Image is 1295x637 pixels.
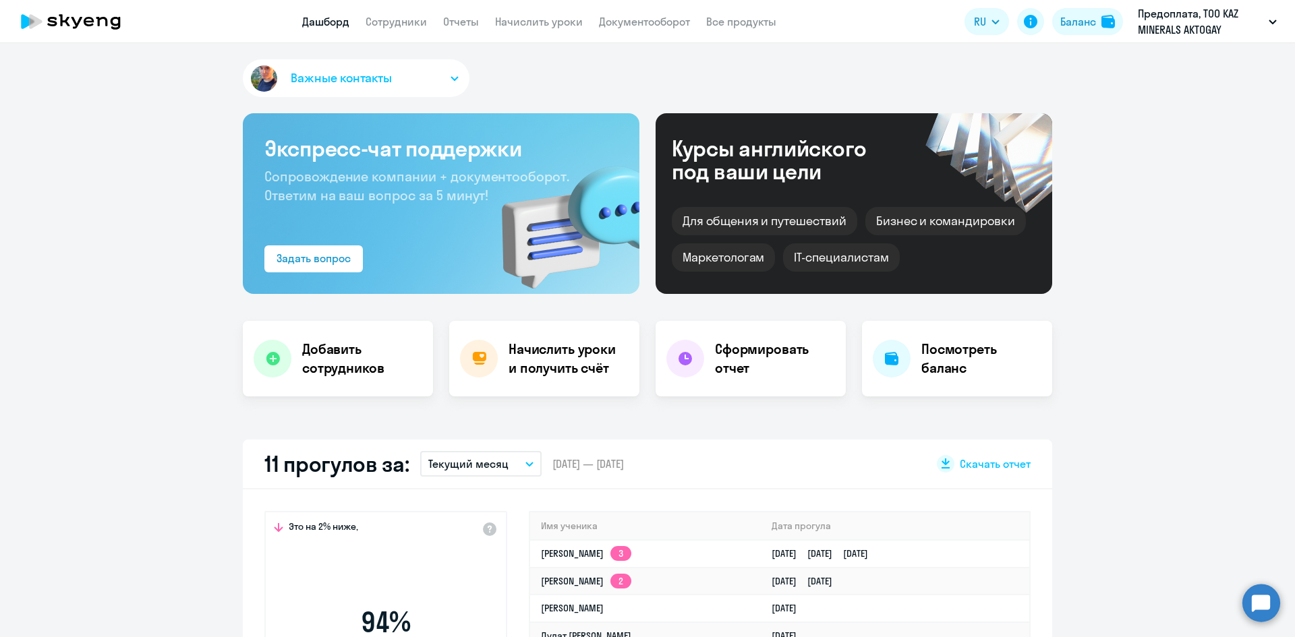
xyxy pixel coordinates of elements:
img: bg-img [482,142,639,294]
span: Важные контакты [291,69,392,87]
a: Начислить уроки [495,15,583,28]
a: Документооборот [599,15,690,28]
a: Все продукты [706,15,776,28]
a: Дашборд [302,15,349,28]
app-skyeng-badge: 3 [610,546,631,561]
div: IT-специалистам [783,243,899,272]
a: [DATE][DATE][DATE] [772,547,879,559]
div: Бизнес и командировки [865,207,1026,235]
a: Отчеты [443,15,479,28]
button: Задать вопрос [264,245,363,272]
span: Сопровождение компании + документооборот. Ответим на ваш вопрос за 5 минут! [264,168,569,204]
h4: Сформировать отчет [715,340,835,377]
div: Курсы английского под ваши цели [672,137,902,183]
app-skyeng-badge: 2 [610,574,631,588]
span: Это на 2% ниже, [289,520,358,537]
h4: Посмотреть баланс [921,340,1041,377]
button: Балансbalance [1052,8,1123,35]
span: Скачать отчет [960,456,1031,471]
span: [DATE] — [DATE] [552,456,624,471]
img: avatar [248,63,280,94]
th: Имя ученика [530,512,761,540]
a: [PERSON_NAME] [541,602,604,614]
h4: Начислить уроки и получить счёт [509,340,626,377]
a: Сотрудники [366,15,427,28]
a: [PERSON_NAME]2 [541,575,631,587]
div: Маркетологам [672,243,775,272]
h3: Экспресс-чат поддержки [264,135,618,162]
p: Предоплата, ТОО KAZ MINERALS AKTOGAY [1138,5,1263,38]
div: Баланс [1060,13,1096,30]
h4: Добавить сотрудников [302,340,422,377]
a: [DATE][DATE] [772,575,843,587]
button: Предоплата, ТОО KAZ MINERALS AKTOGAY [1131,5,1284,38]
th: Дата прогула [761,512,1029,540]
a: [DATE] [772,602,807,614]
span: RU [974,13,986,30]
button: Важные контакты [243,59,469,97]
a: [PERSON_NAME]3 [541,547,631,559]
div: Для общения и путешествий [672,207,857,235]
img: balance [1101,15,1115,28]
p: Текущий месяц [428,456,509,472]
h2: 11 прогулов за: [264,450,409,477]
button: Текущий месяц [420,451,542,477]
button: RU [965,8,1009,35]
div: Задать вопрос [277,250,351,266]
